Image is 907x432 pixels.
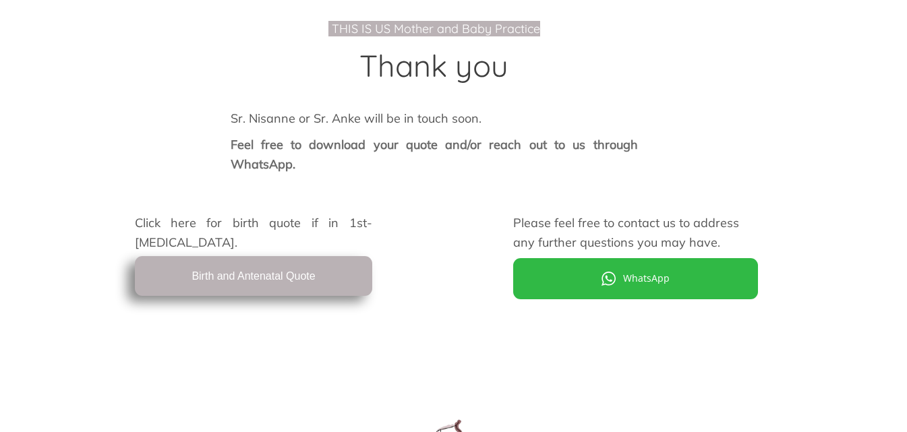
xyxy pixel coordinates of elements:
p: Click here for birth quote if in 1st-[MEDICAL_DATA]. [135,214,372,253]
p: Please feel free to contact us to address any further questions you may have. [513,214,758,253]
span: Birth and Antenatal Quote [192,270,315,282]
a: Birth and Antenatal Quote [135,256,372,296]
span: THIS IS US Mother and Baby Practice [332,21,540,36]
p: Sr. Nisanne or Sr. Anke will be in touch soon. [231,109,638,129]
span: WhatsApp [623,273,670,284]
a: WhatsApp [513,258,758,299]
h2: Thank you [231,51,638,81]
span: Feel free to download your quote and/or reach out to us through WhatsApp. [231,137,638,172]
